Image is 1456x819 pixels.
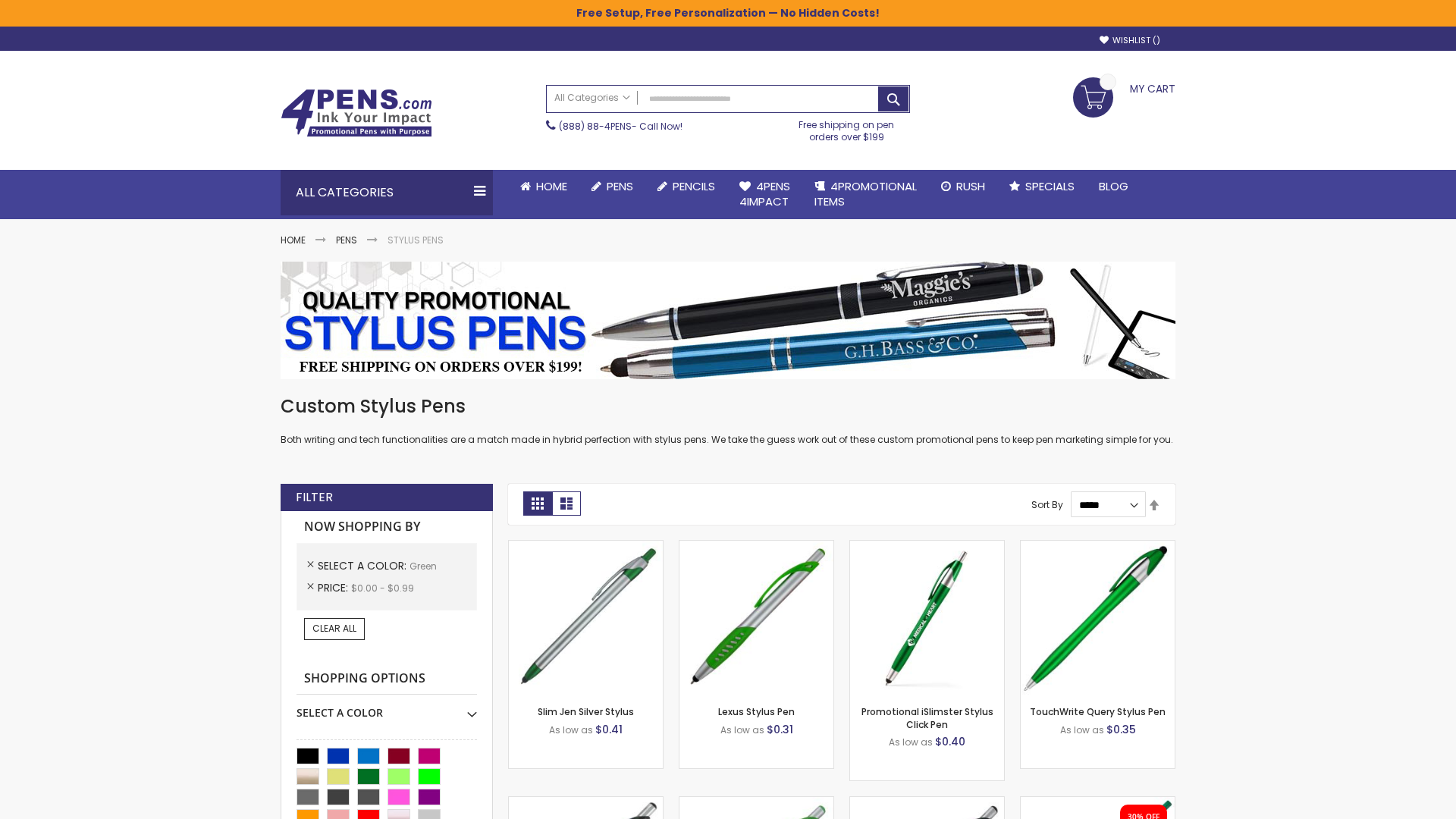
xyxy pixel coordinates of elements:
[607,178,633,194] span: Pens
[297,663,477,695] strong: Shopping Options
[318,580,351,595] span: Price
[1021,541,1175,695] img: TouchWrite Query Stylus Pen-Green
[767,722,793,737] span: $0.31
[645,170,727,203] a: Pencils
[409,560,437,573] span: Green
[935,734,965,749] span: $0.40
[336,234,357,246] a: Pens
[508,170,579,203] a: Home
[1021,540,1175,553] a: TouchWrite Query Stylus Pen-Green
[673,178,715,194] span: Pencils
[281,394,1175,419] h1: Custom Stylus Pens
[509,541,663,695] img: Slim Jen Silver Stylus-Green
[997,170,1087,203] a: Specials
[1087,170,1141,203] a: Blog
[850,796,1004,809] a: Lexus Metallic Stylus Pen-Green
[1106,722,1136,737] span: $0.35
[1025,178,1075,194] span: Specials
[536,178,567,194] span: Home
[351,582,414,595] span: $0.00 - $0.99
[579,170,645,203] a: Pens
[281,394,1175,447] div: Both writing and tech functionalities are a match made in hybrid perfection with stylus pens. We ...
[312,622,356,635] span: Clear All
[679,796,833,809] a: Boston Silver Stylus Pen-Green
[679,541,833,695] img: Lexus Stylus Pen-Green
[727,170,802,219] a: 4Pens4impact
[802,170,929,219] a: 4PROMOTIONALITEMS
[889,736,933,748] span: As low as
[281,89,432,137] img: 4Pens Custom Pens and Promotional Products
[929,170,997,203] a: Rush
[850,541,1004,695] img: Promotional iSlimster Stylus Click Pen-Green
[595,722,623,737] span: $0.41
[1060,723,1104,736] span: As low as
[739,178,790,209] span: 4Pens 4impact
[538,705,634,718] a: Slim Jen Silver Stylus
[281,262,1175,379] img: Stylus Pens
[509,540,663,553] a: Slim Jen Silver Stylus-Green
[297,695,477,720] div: Select A Color
[281,170,493,215] div: All Categories
[1030,705,1166,718] a: TouchWrite Query Stylus Pen
[547,86,638,111] a: All Categories
[281,234,306,246] a: Home
[814,178,917,209] span: 4PROMOTIONAL ITEMS
[559,120,632,133] a: (888) 88-4PENS
[388,234,444,246] strong: Stylus Pens
[523,491,552,516] strong: Grid
[720,723,764,736] span: As low as
[296,489,333,506] strong: Filter
[549,723,593,736] span: As low as
[318,558,409,573] span: Select A Color
[718,705,795,718] a: Lexus Stylus Pen
[554,92,630,104] span: All Categories
[1021,796,1175,809] a: iSlimster II - Full Color-Green
[783,113,911,143] div: Free shipping on pen orders over $199
[1099,178,1128,194] span: Blog
[850,540,1004,553] a: Promotional iSlimster Stylus Click Pen-Green
[1100,35,1160,46] a: Wishlist
[297,511,477,543] strong: Now Shopping by
[679,540,833,553] a: Lexus Stylus Pen-Green
[1031,498,1063,511] label: Sort By
[559,120,682,133] span: - Call Now!
[956,178,985,194] span: Rush
[509,796,663,809] a: Boston Stylus Pen-Green
[304,618,365,639] a: Clear All
[861,705,993,730] a: Promotional iSlimster Stylus Click Pen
